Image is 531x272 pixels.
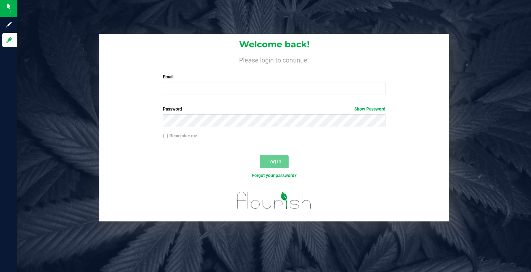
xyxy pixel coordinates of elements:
h1: Welcome back! [99,40,449,49]
inline-svg: Sign up [5,21,13,28]
inline-svg: Log in [5,36,13,44]
input: Remember me [163,134,168,139]
span: Password [163,107,182,112]
label: Remember me [163,133,197,139]
button: Log In [260,155,289,168]
label: Email [163,74,385,80]
img: flourish_logo.svg [230,186,318,215]
a: Show Password [354,107,385,112]
a: Forgot your password? [252,173,297,178]
span: Log In [267,159,281,164]
h4: Please login to continue. [99,55,449,64]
